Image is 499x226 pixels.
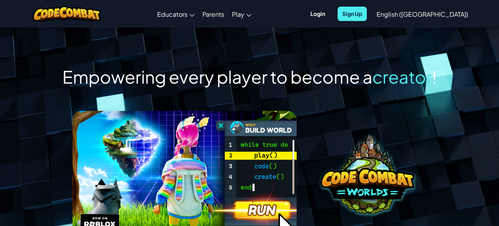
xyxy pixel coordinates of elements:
[372,66,432,88] span: creator
[232,10,244,18] span: Play
[306,7,330,21] button: Login
[157,10,188,18] span: Educators
[198,4,228,25] a: Parents
[153,4,198,25] a: Educators
[377,10,468,18] span: English ([GEOGRAPHIC_DATA])
[320,133,415,214] img: coco-worlds-no-desc.png
[338,7,367,21] button: Sign Up
[62,66,372,88] span: Empowering every player to become a
[432,66,437,88] span: !
[373,4,472,25] a: English ([GEOGRAPHIC_DATA])
[33,6,101,22] img: CodeCombat logo
[228,4,255,25] a: Play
